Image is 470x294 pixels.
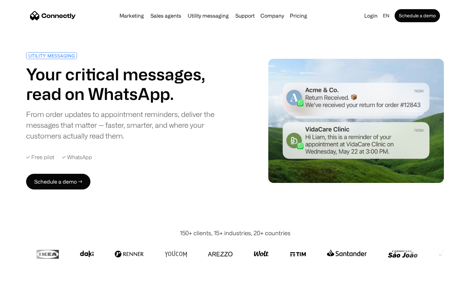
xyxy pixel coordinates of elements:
aside: Language selected: English [7,282,39,292]
a: Support [233,13,257,18]
div: en [383,11,389,20]
div: ✓ WhatsApp [62,154,92,160]
a: Login [362,11,380,20]
a: Utility messaging [185,13,231,18]
h1: Your critical messages, read on WhatsApp. [26,64,232,104]
a: Schedule a demo → [26,174,90,189]
div: From order updates to appointment reminders, deliver the messages that matter — faster, smarter, ... [26,109,232,141]
ul: Language list [13,283,39,292]
div: Company [260,11,284,20]
a: Pricing [287,13,310,18]
div: ✓ Free pilot [26,154,54,160]
div: UTILITY MESSAGING [28,53,75,58]
a: Schedule a demo [395,9,440,22]
div: 150+ clients, 15+ industries, 20+ countries [180,229,290,237]
a: Marketing [117,13,147,18]
a: Sales agents [148,13,184,18]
